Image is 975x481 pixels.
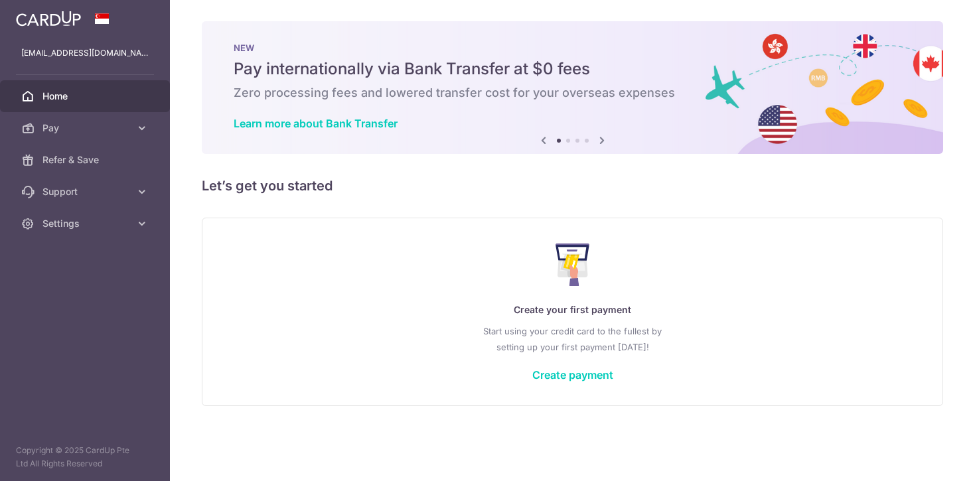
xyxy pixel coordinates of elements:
[202,175,943,196] h5: Let’s get you started
[234,85,911,101] h6: Zero processing fees and lowered transfer cost for your overseas expenses
[42,153,130,167] span: Refer & Save
[234,42,911,53] p: NEW
[229,323,916,355] p: Start using your credit card to the fullest by setting up your first payment [DATE]!
[202,21,943,154] img: Bank transfer banner
[21,46,149,60] p: [EMAIL_ADDRESS][DOMAIN_NAME]
[229,302,916,318] p: Create your first payment
[556,243,589,286] img: Make Payment
[42,185,130,198] span: Support
[234,117,398,130] a: Learn more about Bank Transfer
[42,121,130,135] span: Pay
[42,217,130,230] span: Settings
[234,58,911,80] h5: Pay internationally via Bank Transfer at $0 fees
[42,90,130,103] span: Home
[532,368,613,381] a: Create payment
[16,11,81,27] img: CardUp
